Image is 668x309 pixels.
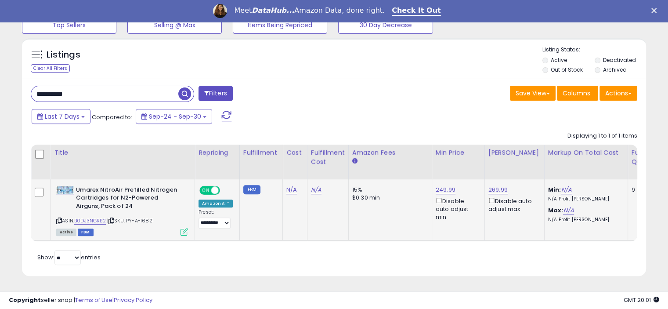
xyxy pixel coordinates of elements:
label: Out of Stock [551,66,583,73]
span: Columns [563,89,590,98]
i: DataHub... [252,6,294,15]
label: Deactivated [603,56,636,64]
span: FBM [78,229,94,236]
div: $0.30 min [352,194,425,202]
a: Check It Out [392,6,441,16]
a: N/A [561,185,571,194]
div: Fulfillment Cost [311,148,345,167]
span: Compared to: [92,113,132,121]
span: Sep-24 - Sep-30 [149,112,201,121]
small: FBM [243,185,260,194]
span: Show: entries [37,253,101,262]
p: N/A Profit [PERSON_NAME] [548,196,621,202]
a: 269.99 [488,185,508,194]
div: 9 [632,186,659,194]
strong: Copyright [9,296,41,304]
div: Min Price [436,148,481,157]
span: Last 7 Days [45,112,79,121]
button: Top Sellers [22,16,116,34]
a: N/A [563,206,574,215]
div: Repricing [199,148,236,157]
span: All listings currently available for purchase on Amazon [56,229,76,236]
small: Amazon Fees. [352,157,357,165]
p: N/A Profit [PERSON_NAME] [548,217,621,223]
span: | SKU: PY-A-16821 [107,217,154,224]
span: ON [200,186,211,194]
p: Listing States: [542,46,646,54]
div: Fulfillment [243,148,279,157]
b: Max: [548,206,563,214]
img: 41JRYdWElxL._SL40_.jpg [56,186,74,194]
div: Disable auto adjust min [436,196,478,222]
div: Clear All Filters [31,64,70,73]
div: Disable auto adjust max [488,196,538,213]
div: Cost [286,148,303,157]
label: Archived [603,66,626,73]
button: 30 Day Decrease [338,16,433,34]
a: N/A [286,185,297,194]
div: Meet Amazon Data, done right. [234,6,385,15]
label: Active [551,56,567,64]
a: N/A [311,185,321,194]
div: ASIN: [56,186,188,235]
button: Selling @ Max [127,16,222,34]
a: B0DJ3NGRB2 [74,217,106,225]
img: Profile image for Georgie [213,4,227,18]
div: Amazon AI * [199,200,233,207]
div: seller snap | | [9,296,152,305]
div: 15% [352,186,425,194]
div: Close [651,8,660,13]
a: 249.99 [436,185,455,194]
div: [PERSON_NAME] [488,148,541,157]
button: Filters [199,86,233,101]
button: Last 7 Days [32,109,90,124]
div: Amazon Fees [352,148,428,157]
b: Min: [548,185,561,194]
th: The percentage added to the cost of goods (COGS) that forms the calculator for Min & Max prices. [544,145,628,179]
span: OFF [219,186,233,194]
div: Preset: [199,209,233,229]
b: Umarex NitroAir Prefilled Nitrogen Cartridges for N2-Powered Airguns, Pack of 24 [76,186,183,213]
div: Markup on Total Cost [548,148,624,157]
div: Title [54,148,191,157]
div: Fulfillable Quantity [632,148,662,167]
button: Sep-24 - Sep-30 [136,109,212,124]
div: Displaying 1 to 1 of 1 items [567,132,637,140]
h5: Listings [47,49,80,61]
button: Columns [557,86,598,101]
span: 2025-10-8 20:01 GMT [624,296,659,304]
a: Privacy Policy [114,296,152,304]
button: Actions [599,86,637,101]
a: Terms of Use [75,296,112,304]
button: Items Being Repriced [233,16,327,34]
button: Save View [510,86,556,101]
